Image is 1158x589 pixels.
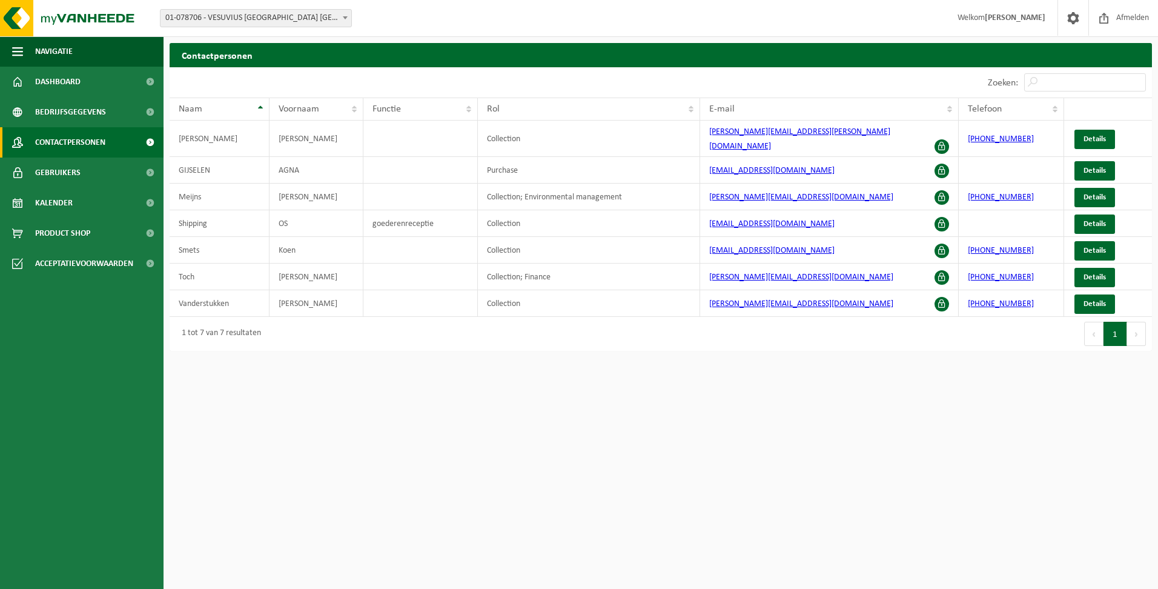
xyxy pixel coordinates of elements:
td: Meijns [170,184,270,210]
button: Next [1127,322,1146,346]
span: Gebruikers [35,158,81,188]
a: Details [1074,241,1115,261]
a: [PERSON_NAME][EMAIL_ADDRESS][DOMAIN_NAME] [709,273,893,282]
td: Purchase [478,157,700,184]
a: Details [1074,294,1115,314]
a: [PERSON_NAME][EMAIL_ADDRESS][DOMAIN_NAME] [709,193,893,202]
span: Product Shop [35,218,90,248]
td: [PERSON_NAME] [170,121,270,157]
td: [PERSON_NAME] [270,184,363,210]
span: Bedrijfsgegevens [35,97,106,127]
a: Details [1074,130,1115,149]
a: Details [1074,161,1115,181]
a: Details [1074,268,1115,287]
a: [EMAIL_ADDRESS][DOMAIN_NAME] [709,166,835,175]
span: Functie [372,104,401,114]
span: Navigatie [35,36,73,67]
td: AGNA [270,157,363,184]
td: Collection [478,290,700,317]
a: [PERSON_NAME][EMAIL_ADDRESS][PERSON_NAME][DOMAIN_NAME] [709,127,890,151]
strong: [PERSON_NAME] [985,13,1045,22]
td: Collection; Finance [478,264,700,290]
span: Rol [487,104,500,114]
span: 01-078706 - VESUVIUS BELGIUM NV - OOSTENDE [160,9,352,27]
a: [PHONE_NUMBER] [968,135,1034,144]
button: 1 [1103,322,1127,346]
td: Vanderstukken [170,290,270,317]
td: goederenreceptie [363,210,478,237]
span: Details [1084,300,1106,308]
span: Voornaam [279,104,319,114]
a: [EMAIL_ADDRESS][DOMAIN_NAME] [709,219,835,228]
span: Kalender [35,188,73,218]
span: Details [1084,167,1106,175]
span: Details [1084,193,1106,201]
td: Collection [478,210,700,237]
label: Zoeken: [988,78,1018,88]
span: E-mail [709,104,735,114]
a: [PHONE_NUMBER] [968,193,1034,202]
td: Shipping [170,210,270,237]
td: GIJSELEN [170,157,270,184]
span: Details [1084,220,1106,228]
a: Details [1074,188,1115,207]
a: [EMAIL_ADDRESS][DOMAIN_NAME] [709,246,835,255]
td: Smets [170,237,270,264]
span: Details [1084,273,1106,281]
a: [PHONE_NUMBER] [968,273,1034,282]
span: Contactpersonen [35,127,105,158]
button: Previous [1084,322,1103,346]
a: [PHONE_NUMBER] [968,246,1034,255]
a: [PHONE_NUMBER] [968,299,1034,308]
span: Details [1084,247,1106,255]
td: [PERSON_NAME] [270,121,363,157]
td: Collection [478,237,700,264]
td: [PERSON_NAME] [270,264,363,290]
a: [PERSON_NAME][EMAIL_ADDRESS][DOMAIN_NAME] [709,299,893,308]
td: Toch [170,264,270,290]
span: Telefoon [968,104,1002,114]
td: Collection [478,121,700,157]
span: Dashboard [35,67,81,97]
a: Details [1074,215,1115,234]
td: Collection; Environmental management [478,184,700,210]
h2: Contactpersonen [170,43,1152,67]
td: Koen [270,237,363,264]
div: 1 tot 7 van 7 resultaten [176,323,261,345]
span: 01-078706 - VESUVIUS BELGIUM NV - OOSTENDE [160,10,351,27]
span: Naam [179,104,202,114]
span: Acceptatievoorwaarden [35,248,133,279]
span: Details [1084,135,1106,143]
td: [PERSON_NAME] [270,290,363,317]
td: OS [270,210,363,237]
